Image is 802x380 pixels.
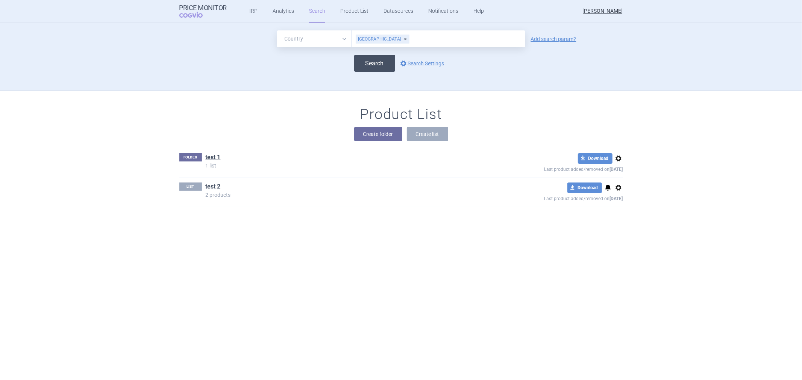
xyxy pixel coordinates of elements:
button: Download [578,153,612,164]
p: LIST [179,182,202,191]
span: COGVIO [179,12,213,18]
button: Create list [407,127,448,141]
strong: [DATE] [610,196,623,201]
p: 2 products [206,192,490,198]
p: Last product added/removed on [490,164,623,173]
p: 1 list [206,163,490,168]
button: Create folder [354,127,402,141]
h1: test 1 [206,153,221,163]
strong: [DATE] [610,167,623,172]
a: Add search param? [531,36,576,42]
a: test 2 [206,182,221,191]
a: Search Settings [399,59,444,68]
strong: Price Monitor [179,4,227,12]
button: Search [354,55,395,72]
a: test 1 [206,153,221,161]
h1: test 2 [206,182,221,192]
p: FOLDER [179,153,202,161]
p: Last product added/removed on [490,193,623,202]
a: Price MonitorCOGVIO [179,4,227,18]
h1: Product List [360,106,442,123]
button: Download [567,182,602,193]
div: [GEOGRAPHIC_DATA] [356,35,409,44]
